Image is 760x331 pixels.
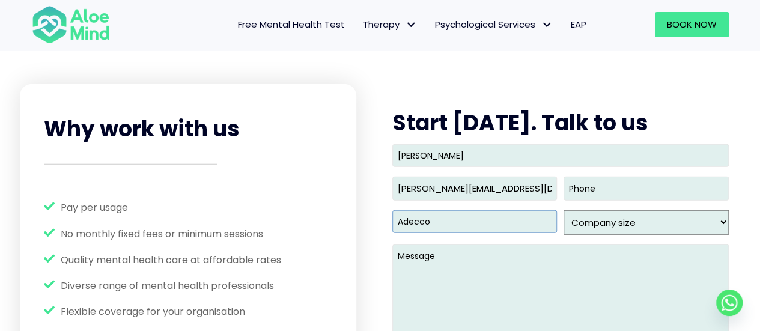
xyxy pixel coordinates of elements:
nav: Menu [126,12,595,37]
span: EAP [571,18,586,31]
span: Therapy: submenu [403,16,420,34]
span: Pay per usage [61,201,128,214]
input: Company name [392,210,557,233]
span: Why work with us [44,114,240,144]
a: Free Mental Health Test [229,12,354,37]
span: Diverse range of mental health professionals [61,279,274,293]
img: Aloe mind Logo [32,5,110,44]
input: Email [392,177,557,200]
span: Quality mental health care at affordable rates [61,253,281,267]
span: Flexible coverage for your organisation [61,305,245,318]
input: Name [392,144,729,167]
a: TherapyTherapy: submenu [354,12,426,37]
a: Psychological ServicesPsychological Services: submenu [426,12,562,37]
span: Psychological Services [435,18,553,31]
a: EAP [562,12,595,37]
span: Psychological Services: submenu [538,16,556,34]
span: Book Now [667,18,717,31]
a: Whatsapp [716,290,743,316]
input: Phone [564,177,728,200]
span: Free Mental Health Test [238,18,345,31]
span: No monthly fixed fees or minimum sessions [61,227,263,241]
span: Therapy [363,18,417,31]
h2: Start [DATE]. Talk to us [392,108,729,138]
a: Book Now [655,12,729,37]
